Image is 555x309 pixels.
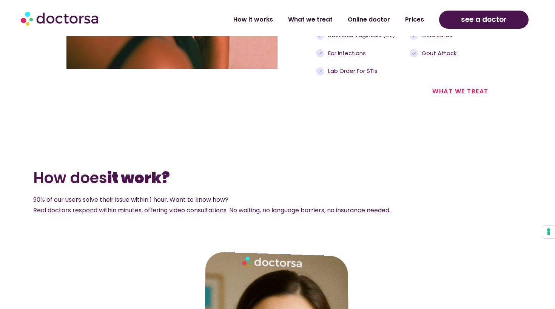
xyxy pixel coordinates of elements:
a: How it works [226,11,281,28]
a: Gout attack [410,49,486,58]
span: Gout attack [420,49,456,58]
span: Lab order for STIs [326,67,378,76]
a: What we treat [281,11,340,28]
span: 90% of our users solve their issue within 1 hour. Want to know how? Real doctors respond within m... [33,195,390,215]
h2: How does [33,169,522,187]
b: it work? [107,167,170,188]
a: Online doctor [340,11,398,28]
a: see a doctor [439,11,529,29]
span: Ear infections [326,49,366,58]
a: Prices [398,11,432,28]
nav: Menu [147,11,432,28]
a: Ear infections [316,49,406,58]
button: Your consent preferences for tracking technologies [542,226,555,238]
span: see a doctor [461,14,507,26]
a: what we treat [432,87,489,96]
